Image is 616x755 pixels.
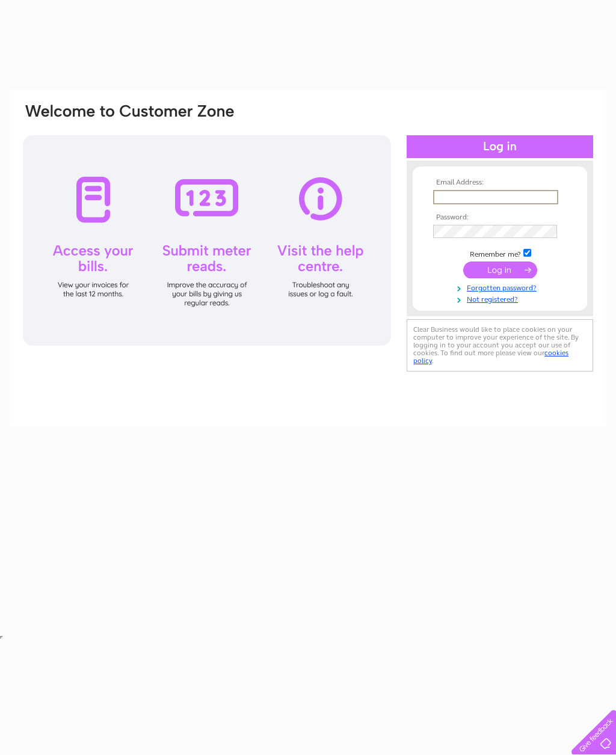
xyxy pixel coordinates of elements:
th: Password: [430,213,570,222]
a: Forgotten password? [433,281,570,293]
a: Not registered? [433,293,570,304]
input: Submit [463,261,537,278]
th: Email Address: [430,179,570,187]
div: Clear Business would like to place cookies on your computer to improve your experience of the sit... [407,319,593,371]
td: Remember me? [430,247,570,259]
a: cookies policy [413,349,568,365]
